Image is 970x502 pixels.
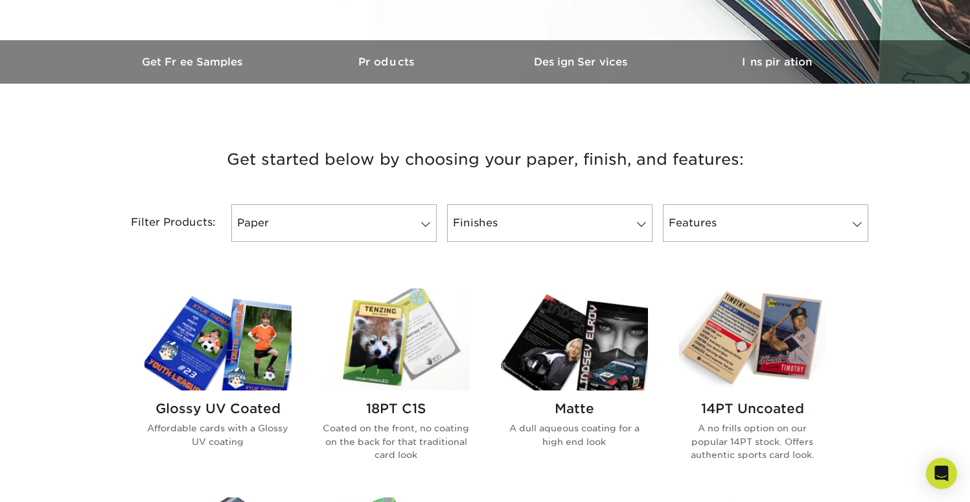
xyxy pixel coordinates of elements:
a: Products [291,40,485,84]
a: Finishes [447,204,652,242]
h2: 14PT Uncoated [679,401,826,416]
a: Design Services [485,40,680,84]
a: Paper [231,204,437,242]
p: Coated on the front, no coating on the back for that traditional card look [323,422,470,461]
a: 18PT C1S Trading Cards 18PT C1S Coated on the front, no coating on the back for that traditional ... [323,289,470,482]
p: A no frills option on our popular 14PT stock. Offers authentic sports card look. [679,422,826,461]
h3: Get started below by choosing your paper, finish, and features: [106,130,864,189]
iframe: Google Customer Reviews [3,462,110,497]
p: Affordable cards with a Glossy UV coating [144,422,292,448]
h2: Matte [501,401,648,416]
h3: Inspiration [680,56,874,68]
img: Glossy UV Coated Trading Cards [144,289,292,390]
img: 14PT Uncoated Trading Cards [679,289,826,390]
h3: Get Free Samples [97,56,291,68]
div: Filter Products: [97,204,226,242]
a: Glossy UV Coated Trading Cards Glossy UV Coated Affordable cards with a Glossy UV coating [144,289,292,482]
h2: Glossy UV Coated [144,401,292,416]
a: Features [663,204,868,242]
h2: 18PT C1S [323,401,470,416]
img: 18PT C1S Trading Cards [323,289,470,390]
a: Get Free Samples [97,40,291,84]
img: Matte Trading Cards [501,289,648,390]
h3: Products [291,56,485,68]
a: Matte Trading Cards Matte A dull aqueous coating for a high end look [501,289,648,482]
div: Open Intercom Messenger [926,458,957,489]
a: Inspiration [680,40,874,84]
p: A dull aqueous coating for a high end look [501,422,648,448]
h3: Design Services [485,56,680,68]
a: 14PT Uncoated Trading Cards 14PT Uncoated A no frills option on our popular 14PT stock. Offers au... [679,289,826,482]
